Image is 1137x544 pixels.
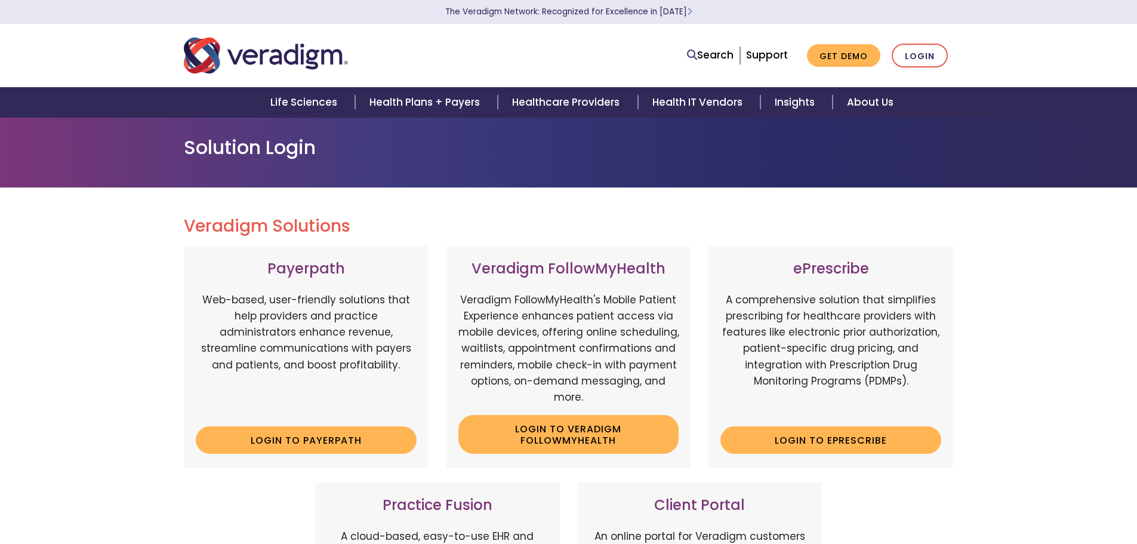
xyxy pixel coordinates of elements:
[256,87,355,118] a: Life Sciences
[184,36,348,75] img: Veradigm logo
[687,6,692,17] span: Learn More
[760,87,833,118] a: Insights
[807,44,880,67] a: Get Demo
[687,47,734,63] a: Search
[746,48,788,62] a: Support
[498,87,637,118] a: Healthcare Providers
[638,87,760,118] a: Health IT Vendors
[833,87,908,118] a: About Us
[892,44,948,68] a: Login
[445,6,692,17] a: The Veradigm Network: Recognized for Excellence in [DATE]Learn More
[355,87,498,118] a: Health Plans + Payers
